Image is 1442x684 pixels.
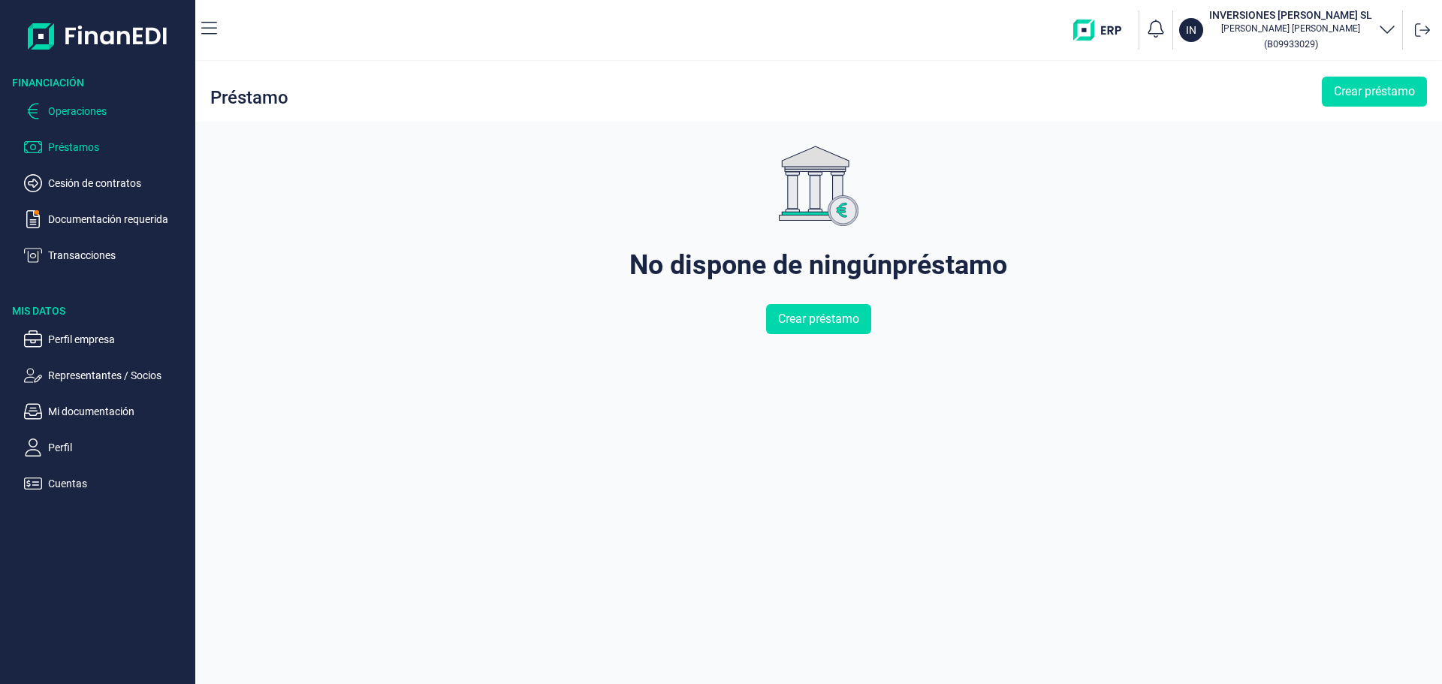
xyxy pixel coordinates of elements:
img: erp [1073,20,1133,41]
div: No dispone de ningún préstamo [629,250,1007,280]
button: Cuentas [24,475,189,493]
button: Documentación requerida [24,210,189,228]
button: Perfil empresa [24,330,189,348]
button: Transacciones [24,246,189,264]
p: Operaciones [48,102,189,120]
p: [PERSON_NAME] [PERSON_NAME] [1209,23,1372,35]
p: Cesión de contratos [48,174,189,192]
p: Perfil empresa [48,330,189,348]
img: Logo de aplicación [28,12,168,60]
button: Préstamos [24,138,189,156]
span: Crear préstamo [778,310,859,328]
p: Documentación requerida [48,210,189,228]
button: Mi documentación [24,402,189,420]
p: Préstamos [48,138,189,156]
button: ININVERSIONES [PERSON_NAME] SL[PERSON_NAME] [PERSON_NAME](B09933029) [1179,8,1396,53]
button: Operaciones [24,102,189,120]
img: genericImage [779,146,858,226]
h3: INVERSIONES [PERSON_NAME] SL [1209,8,1372,23]
p: Transacciones [48,246,189,264]
p: Mi documentación [48,402,189,420]
div: Préstamo [210,89,288,107]
span: Crear préstamo [1334,83,1415,101]
p: IN [1186,23,1196,38]
p: Perfil [48,438,189,457]
button: Representantes / Socios [24,366,189,384]
button: Cesión de contratos [24,174,189,192]
button: Crear préstamo [1322,77,1427,107]
button: Perfil [24,438,189,457]
small: Copiar cif [1264,38,1318,50]
p: Representantes / Socios [48,366,189,384]
button: Crear préstamo [766,304,871,334]
p: Cuentas [48,475,189,493]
